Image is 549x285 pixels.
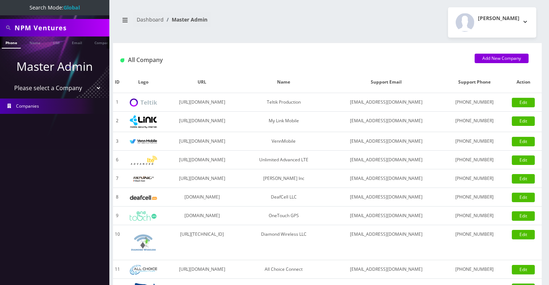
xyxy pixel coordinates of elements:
img: Unlimited Advanced LTE [130,156,157,165]
input: Search All Companies [15,21,108,35]
td: [PHONE_NUMBER] [444,132,505,151]
td: OneTouch GPS [239,207,328,225]
a: Add New Company [475,54,529,63]
a: Email [68,36,86,48]
a: Edit [512,193,535,202]
img: DeafCell LLC [130,195,157,200]
a: Company [91,36,115,48]
td: Teltik Production [239,93,328,112]
li: Master Admin [164,16,207,23]
td: [EMAIL_ADDRESS][DOMAIN_NAME] [328,112,444,132]
h2: [PERSON_NAME] [478,15,519,22]
td: [URL][DOMAIN_NAME] [165,93,239,112]
a: Edit [512,155,535,165]
td: [PHONE_NUMBER] [444,93,505,112]
td: [EMAIL_ADDRESS][DOMAIN_NAME] [328,132,444,151]
td: [URL][DOMAIN_NAME] [165,132,239,151]
a: Phone [2,36,21,49]
td: [PHONE_NUMBER] [444,151,505,169]
td: 2 [113,112,122,132]
th: Logo [122,72,166,93]
td: [URL][DOMAIN_NAME] [165,260,239,279]
td: [PHONE_NUMBER] [444,188,505,207]
td: Unlimited Advanced LTE [239,151,328,169]
td: 8 [113,188,122,207]
td: [URL][DOMAIN_NAME] [165,151,239,169]
strong: Global [63,4,80,11]
td: [PHONE_NUMBER] [444,260,505,279]
td: 9 [113,207,122,225]
td: [EMAIL_ADDRESS][DOMAIN_NAME] [328,151,444,169]
td: [PHONE_NUMBER] [444,207,505,225]
td: All Choice Connect [239,260,328,279]
a: Edit [512,137,535,146]
th: Support Phone [444,72,505,93]
th: Action [505,72,542,93]
img: Rexing Inc [130,176,157,182]
img: All Choice Connect [130,265,157,275]
a: Dashboard [137,16,164,23]
td: DeafCell LLC [239,188,328,207]
td: [PHONE_NUMBER] [444,169,505,188]
td: 11 [113,260,122,279]
td: 6 [113,151,122,169]
button: [PERSON_NAME] [448,7,536,38]
nav: breadcrumb [118,12,322,33]
td: [EMAIL_ADDRESS][DOMAIN_NAME] [328,188,444,207]
td: Diamond Wireless LLC [239,225,328,260]
img: Diamond Wireless LLC [130,229,157,256]
td: My Link Mobile [239,112,328,132]
td: [PHONE_NUMBER] [444,225,505,260]
td: [URL][DOMAIN_NAME] [165,112,239,132]
td: [PHONE_NUMBER] [444,112,505,132]
th: URL [165,72,239,93]
th: Support Email [328,72,444,93]
a: Name [26,36,44,48]
a: Edit [512,230,535,239]
span: Search Mode: [30,4,80,11]
img: All Company [120,58,124,62]
img: VennMobile [130,139,157,144]
a: Edit [512,265,535,274]
a: SIM [49,36,63,48]
th: ID [113,72,122,93]
td: [EMAIL_ADDRESS][DOMAIN_NAME] [328,225,444,260]
img: My Link Mobile [130,115,157,128]
td: VennMobile [239,132,328,151]
img: Teltik Production [130,99,157,107]
img: OneTouch GPS [130,211,157,221]
td: [EMAIL_ADDRESS][DOMAIN_NAME] [328,93,444,112]
td: [EMAIL_ADDRESS][DOMAIN_NAME] [328,260,444,279]
td: 7 [113,169,122,188]
td: [URL][DOMAIN_NAME] [165,169,239,188]
td: [URL][TECHNICAL_ID] [165,225,239,260]
td: [DOMAIN_NAME] [165,188,239,207]
td: [DOMAIN_NAME] [165,207,239,225]
a: Edit [512,211,535,221]
span: Companies [16,103,39,109]
td: 1 [113,93,122,112]
th: Name [239,72,328,93]
td: 10 [113,225,122,260]
a: Edit [512,116,535,126]
td: [EMAIL_ADDRESS][DOMAIN_NAME] [328,207,444,225]
td: [PERSON_NAME] Inc [239,169,328,188]
a: Edit [512,98,535,107]
td: 3 [113,132,122,151]
a: Edit [512,174,535,184]
h1: All Company [120,57,464,63]
td: [EMAIL_ADDRESS][DOMAIN_NAME] [328,169,444,188]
